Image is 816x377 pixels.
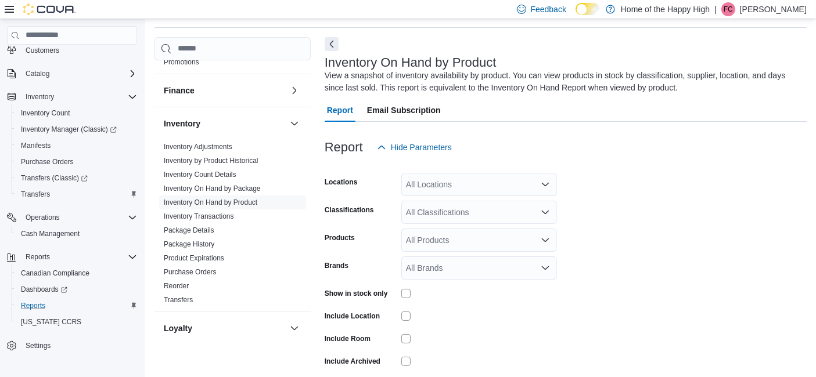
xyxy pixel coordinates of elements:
button: Canadian Compliance [12,265,142,281]
label: Products [325,233,355,242]
a: Manifests [16,139,55,153]
span: Product Expirations [164,253,224,263]
span: Inventory Count Details [164,170,236,179]
a: Transfers [164,296,193,304]
span: Feedback [531,3,566,15]
span: FC [724,2,733,16]
button: Operations [2,209,142,226]
button: Inventory [287,117,301,130]
span: Reorder [164,281,189,291]
a: Inventory Manager (Classic) [12,121,142,137]
div: View a snapshot of inventory availability by product. You can view products in stock by classific... [325,70,801,94]
h3: Inventory [164,118,200,129]
span: Purchase Orders [16,155,137,169]
span: Dashboards [16,282,137,296]
span: Inventory Adjustments [164,142,232,151]
button: Customers [2,42,142,59]
button: Reports [2,249,142,265]
button: Next [325,37,339,51]
span: Package History [164,240,214,249]
span: Washington CCRS [16,315,137,329]
span: Settings [26,341,51,350]
span: Catalog [26,69,49,78]
button: Catalog [21,67,54,81]
button: Purchase Orders [12,154,142,170]
div: Fiona Corney [721,2,735,16]
span: [US_STATE] CCRS [21,317,81,327]
span: Purchase Orders [164,267,217,277]
span: Package Details [164,226,214,235]
span: Operations [26,213,60,222]
button: Inventory [164,118,285,129]
input: Dark Mode [576,3,600,15]
span: Transfers [164,295,193,304]
button: Catalog [2,66,142,82]
span: Transfers (Classic) [16,171,137,185]
span: Transfers [16,187,137,201]
a: Settings [21,339,55,353]
a: Inventory by Product Historical [164,157,258,165]
label: Include Archived [325,357,380,366]
span: Reports [26,252,50,262]
button: Open list of options [541,180,550,189]
button: Loyalty [164,322,285,334]
span: Report [327,99,353,122]
span: Inventory On Hand by Package [164,184,261,193]
a: Reorder [164,282,189,290]
a: Inventory On Hand by Product [164,198,257,206]
button: Finance [287,84,301,97]
span: Transfers [21,190,50,199]
a: Purchase Orders [164,268,217,276]
a: Inventory Manager (Classic) [16,122,121,136]
span: Canadian Compliance [21,269,89,278]
a: Promotions [164,58,199,66]
a: Dashboards [16,282,72,296]
span: Inventory Transactions [164,212,234,221]
button: Cash Management [12,226,142,242]
span: Inventory by Product Historical [164,156,258,165]
h3: Inventory On Hand by Product [325,56,497,70]
span: Inventory Count [21,108,70,118]
span: Email Subscription [367,99,441,122]
span: Inventory On Hand by Product [164,198,257,207]
span: Inventory Count [16,106,137,120]
span: Inventory [26,92,54,101]
button: Reports [12,298,142,314]
button: Open list of options [541,208,550,217]
button: Transfers [12,186,142,202]
button: Inventory [21,90,59,104]
button: Open list of options [541,263,550,273]
span: Promotions [164,57,199,67]
button: Manifests [12,137,142,154]
h3: Report [325,140,363,154]
span: Manifests [16,139,137,153]
span: Catalog [21,67,137,81]
span: Customers [26,46,59,55]
span: Settings [21,338,137,353]
label: Include Location [325,311,380,321]
span: Customers [21,43,137,57]
span: Reports [21,250,137,264]
button: Reports [21,250,55,264]
span: Reports [16,299,137,313]
h3: Finance [164,85,195,96]
span: Dark Mode [576,15,576,16]
button: Operations [21,211,64,224]
a: Transfers (Classic) [12,170,142,186]
a: Customers [21,43,64,57]
a: Dashboards [12,281,142,298]
button: [US_STATE] CCRS [12,314,142,330]
a: Inventory Adjustments [164,143,232,151]
span: Transfers (Classic) [21,173,88,183]
label: Show in stock only [325,289,388,298]
p: Home of the Happy High [621,2,710,16]
a: Inventory On Hand by Package [164,184,261,193]
button: Open list of options [541,235,550,245]
div: Inventory [154,140,311,311]
a: Transfers (Classic) [16,171,92,185]
a: Canadian Compliance [16,266,94,280]
a: Inventory Count [16,106,75,120]
span: Cash Management [16,227,137,241]
button: Inventory Count [12,105,142,121]
span: Purchase Orders [21,157,74,166]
